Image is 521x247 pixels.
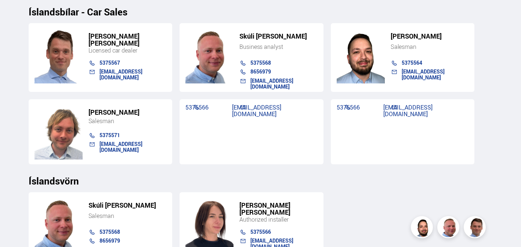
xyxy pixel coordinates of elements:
img: siFngHWaQ9KaOqBr.png [438,217,460,239]
img: SZ4H-t_Copy_of_C.png [35,104,83,160]
a: 5375564 [402,59,422,66]
a: 5375566 [337,103,360,111]
img: FbJEzSuNWCJXmdc-.webp [35,28,83,83]
h5: Skúli [PERSON_NAME] [239,33,318,40]
a: 5375571 [100,132,120,139]
h5: [PERSON_NAME] [88,109,167,116]
a: [EMAIL_ADDRESS][DOMAIN_NAME] [100,68,142,81]
div: Salesman [88,117,167,125]
a: [EMAIL_ADDRESS][DOMAIN_NAME] [383,103,433,118]
a: 5375566 [250,228,271,235]
a: [EMAIL_ADDRESS][DOMAIN_NAME] [100,140,142,153]
div: Salesman [391,43,469,50]
h3: Íslandsvörn [29,175,492,186]
button: Opna LiveChat spjallviðmót [6,3,28,25]
a: 5375567 [100,59,120,66]
div: Salesman [88,212,167,219]
a: 8656979 [100,237,120,244]
h5: [PERSON_NAME] [391,33,469,40]
img: nhp88E3Fdnt1Opn2.png [412,217,434,239]
h5: Skúli [PERSON_NAME] [88,202,167,209]
a: [EMAIL_ADDRESS][DOMAIN_NAME] [250,77,293,90]
a: 8656979 [250,68,271,75]
h5: [PERSON_NAME] [PERSON_NAME] [88,33,167,47]
h3: Íslandsbílar - Car Sales [29,6,492,17]
img: siFngHWaQ9KaOqBr.png [185,28,234,83]
a: [EMAIL_ADDRESS][DOMAIN_NAME] [232,103,281,118]
a: 5375568 [100,228,120,235]
img: FbJEzSuNWCJXmdc-.webp [465,217,487,239]
a: [EMAIL_ADDRESS][DOMAIN_NAME] [402,68,445,81]
a: 5375566 [185,103,209,111]
div: Authorized installer [239,216,318,223]
a: 5375568 [250,59,271,66]
div: Business analyst [239,43,318,50]
div: Licensed car dealer [88,47,167,54]
img: nhp88E3Fdnt1Opn2.png [337,28,385,83]
h5: [PERSON_NAME] [PERSON_NAME] [239,202,318,216]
